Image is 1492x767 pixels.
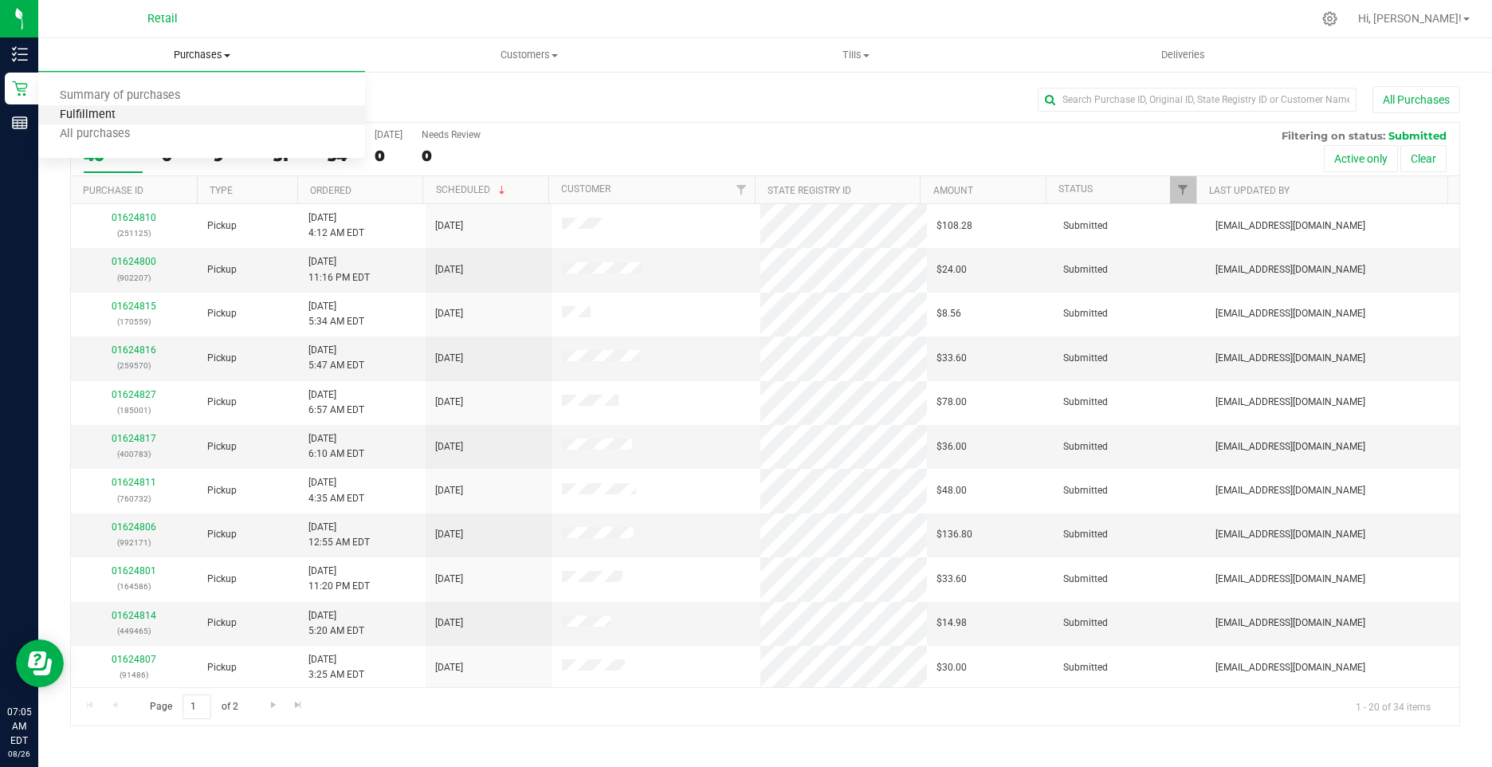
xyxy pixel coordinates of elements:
span: [DATE] 11:20 PM EDT [308,564,370,594]
span: Submitted [1063,483,1108,498]
a: State Registry ID [768,185,851,196]
span: 1 - 20 of 34 items [1343,694,1443,718]
span: [DATE] 3:25 AM EDT [308,652,364,682]
span: $36.00 [936,439,967,454]
span: Pickup [207,306,237,321]
a: Customers [365,38,692,72]
span: All purchases [38,128,151,141]
span: Pickup [207,395,237,410]
span: $8.56 [936,306,961,321]
p: (259570) [80,358,188,373]
span: Purchases [38,48,365,62]
a: 01624815 [112,301,156,312]
span: Retail [147,12,178,26]
span: [EMAIL_ADDRESS][DOMAIN_NAME] [1215,262,1365,277]
div: 0 [375,147,402,165]
span: [EMAIL_ADDRESS][DOMAIN_NAME] [1215,218,1365,234]
span: [DATE] 4:35 AM EDT [308,475,364,505]
span: [EMAIL_ADDRESS][DOMAIN_NAME] [1215,660,1365,675]
span: [DATE] [435,616,463,631]
span: $108.28 [936,218,972,234]
span: [EMAIL_ADDRESS][DOMAIN_NAME] [1215,306,1365,321]
a: Purchases Summary of purchases Fulfillment All purchases [38,38,365,72]
span: Submitted [1063,527,1108,542]
inline-svg: Reports [12,115,28,131]
span: [DATE] 6:10 AM EDT [308,431,364,462]
a: Last Updated By [1209,185,1290,196]
span: Submitted [1063,218,1108,234]
span: [DATE] [435,218,463,234]
a: Status [1058,183,1093,195]
span: Tills [693,48,1019,62]
span: $24.00 [936,262,967,277]
span: [DATE] 5:34 AM EDT [308,299,364,329]
a: 01624816 [112,344,156,356]
span: Submitted [1063,395,1108,410]
a: 01624814 [112,610,156,621]
inline-svg: Retail [12,81,28,96]
a: 01624801 [112,565,156,576]
p: (164586) [80,579,188,594]
p: (170559) [80,314,188,329]
a: 01624810 [112,212,156,223]
a: Amount [933,185,973,196]
a: 01624800 [112,256,156,267]
a: Go to the next page [261,694,285,716]
iframe: Resource center [16,639,64,687]
span: Pickup [207,572,237,587]
p: (251125) [80,226,188,241]
p: (400783) [80,446,188,462]
a: Customer [561,183,611,195]
span: Pickup [207,351,237,366]
span: $33.60 [936,351,967,366]
span: [DATE] [435,439,463,454]
a: Type [210,185,233,196]
span: Pickup [207,262,237,277]
span: Filtering on status: [1282,129,1385,142]
span: [DATE] 11:16 PM EDT [308,254,370,285]
span: Submitted [1063,306,1108,321]
span: Summary of purchases [38,89,202,103]
span: [DATE] 5:20 AM EDT [308,608,364,639]
p: (902207) [80,270,188,285]
a: Ordered [310,185,351,196]
a: Tills [693,38,1019,72]
span: [DATE] [435,351,463,366]
a: 01624806 [112,521,156,533]
span: [EMAIL_ADDRESS][DOMAIN_NAME] [1215,572,1365,587]
a: Go to the last page [287,694,310,716]
button: All Purchases [1372,86,1460,113]
span: Deliveries [1140,48,1227,62]
span: Pickup [207,527,237,542]
p: 08/26 [7,748,31,760]
a: Deliveries [1019,38,1346,72]
span: [DATE] [435,306,463,321]
a: Scheduled [436,184,508,195]
a: Filter [1170,176,1196,203]
p: 07:05 AM EDT [7,705,31,748]
span: [EMAIL_ADDRESS][DOMAIN_NAME] [1215,439,1365,454]
span: Submitted [1063,262,1108,277]
span: Pickup [207,660,237,675]
span: $33.60 [936,572,967,587]
a: 01624817 [112,433,156,444]
span: [EMAIL_ADDRESS][DOMAIN_NAME] [1215,527,1365,542]
p: (760732) [80,491,188,506]
span: Pickup [207,616,237,631]
span: [DATE] [435,527,463,542]
span: [DATE] [435,483,463,498]
input: Search Purchase ID, Original ID, State Registry ID or Customer Name... [1038,88,1357,112]
p: (992171) [80,535,188,550]
div: 0 [422,147,481,165]
span: Hi, [PERSON_NAME]! [1358,12,1462,25]
span: [EMAIL_ADDRESS][DOMAIN_NAME] [1215,395,1365,410]
span: Fulfillment [38,108,137,122]
span: [DATE] [435,660,463,675]
span: Pickup [207,439,237,454]
span: Submitted [1388,129,1447,142]
span: $78.00 [936,395,967,410]
span: [DATE] [435,572,463,587]
p: (449465) [80,623,188,639]
span: $30.00 [936,660,967,675]
span: [EMAIL_ADDRESS][DOMAIN_NAME] [1215,616,1365,631]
